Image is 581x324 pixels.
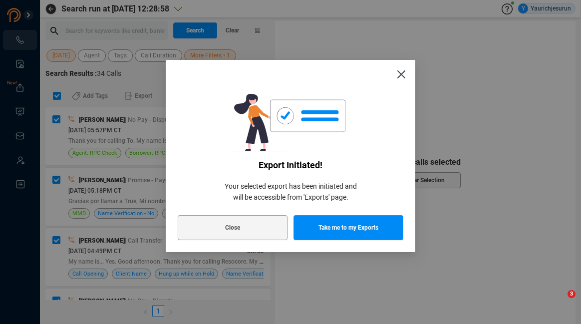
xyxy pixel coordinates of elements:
[318,215,378,240] span: Take me to my Exports
[568,290,576,298] span: 3
[547,290,571,314] iframe: Intercom live chat
[178,192,403,203] span: will be accessible from 'Exports' page.
[178,215,288,240] button: Close
[178,181,403,192] span: Your selected export has been initiated and
[293,215,403,240] button: Take me to my Exports
[178,160,403,171] span: Export initiated!
[225,215,240,240] span: Close
[387,60,415,88] button: Close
